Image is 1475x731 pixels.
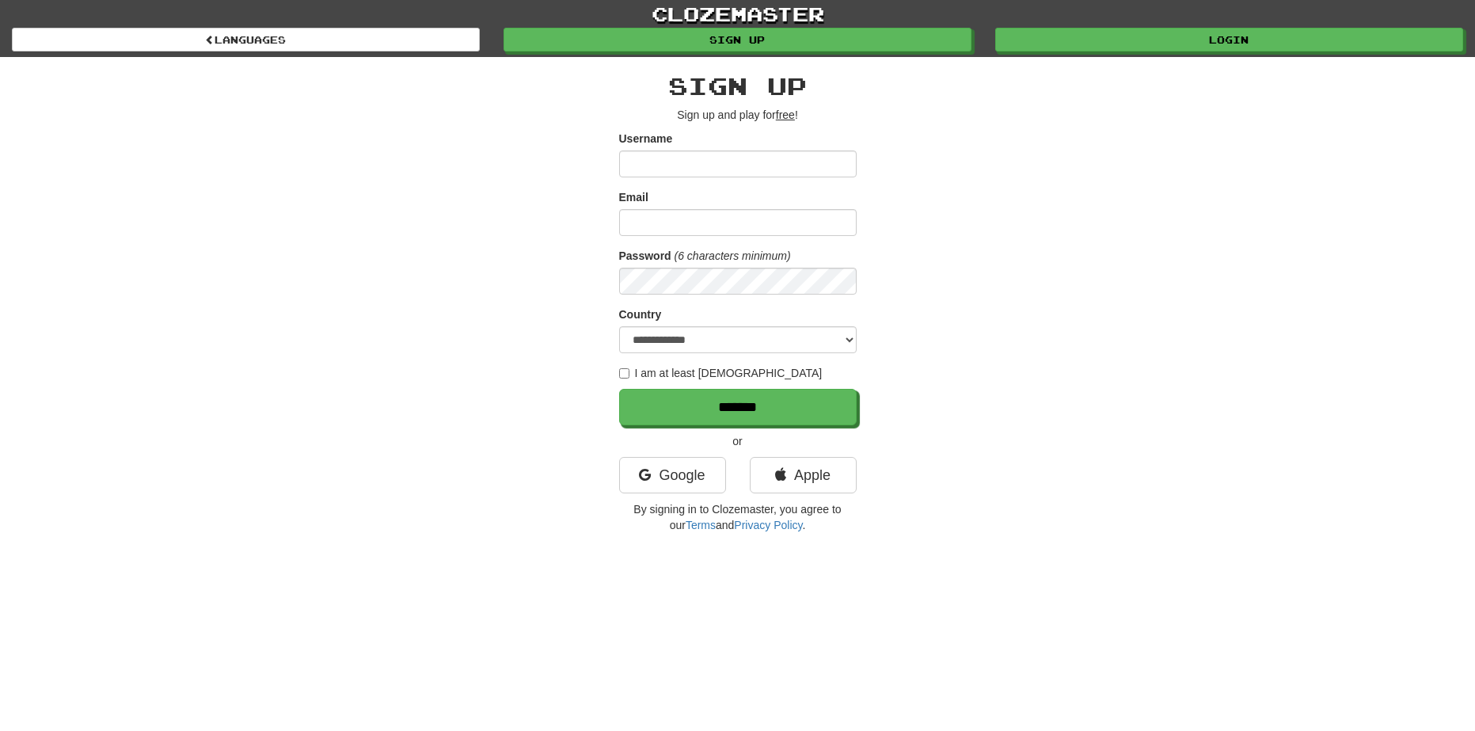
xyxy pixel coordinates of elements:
[504,28,971,51] a: Sign up
[750,457,857,493] a: Apple
[619,368,629,379] input: I am at least [DEMOGRAPHIC_DATA]
[619,501,857,533] p: By signing in to Clozemaster, you agree to our and .
[12,28,480,51] a: Languages
[619,365,823,381] label: I am at least [DEMOGRAPHIC_DATA]
[619,306,662,322] label: Country
[619,131,673,147] label: Username
[619,248,671,264] label: Password
[619,107,857,123] p: Sign up and play for !
[995,28,1463,51] a: Login
[734,519,802,531] a: Privacy Policy
[675,249,791,262] em: (6 characters minimum)
[619,189,648,205] label: Email
[619,457,726,493] a: Google
[776,109,795,121] u: free
[619,433,857,449] p: or
[686,519,716,531] a: Terms
[619,73,857,99] h2: Sign up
